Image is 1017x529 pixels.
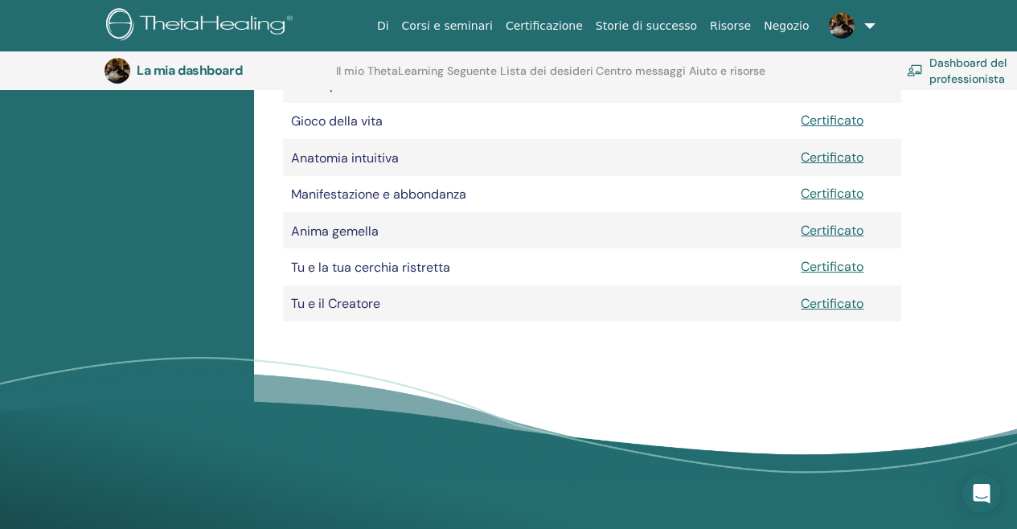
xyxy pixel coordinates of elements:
font: Di [377,19,389,32]
font: Gioco della vita [291,113,383,129]
font: Anima gemella [291,222,379,239]
a: Certificato [801,295,863,312]
div: Open Intercom Messenger [962,474,1001,513]
img: default.jpg [105,58,130,84]
font: Dashboard del professionista [929,56,1007,86]
a: Storie di successo [589,11,703,41]
a: Certificato [801,76,863,92]
font: Seguente [447,64,497,78]
a: Certificato [801,258,863,275]
font: Anatomia intuitiva [291,150,399,166]
img: default.jpg [829,13,855,39]
font: Corsi e seminari [402,19,493,32]
font: Storie di successo [596,19,697,32]
a: Corsi e seminari [396,11,499,41]
a: Di [371,11,396,41]
a: Risorse [703,11,757,41]
img: logo.png [106,8,298,44]
font: Lista dei desideri [500,64,593,78]
a: Certificato [801,185,863,202]
font: Manifestazione e abbondanza [291,186,466,203]
font: Risorse [710,19,751,32]
a: Aiuto e risorse [689,64,765,90]
font: Negozio [764,19,809,32]
a: Certificazione [499,11,589,41]
a: Negozio [757,11,815,41]
a: Certificato [801,112,863,129]
font: Tu e la tua cerchia ristretta [291,259,450,276]
font: Aiuto e risorse [689,64,765,78]
font: La mia dashboard [137,62,242,79]
a: Lista dei desideri [500,64,593,90]
font: Scava più a fondo [291,76,396,93]
a: Certificato [801,222,863,239]
font: Centro messaggi [596,64,686,78]
a: Centro messaggi [596,64,686,90]
font: Tu e il Creatore [291,295,380,312]
font: Il mio ThetaLearning [336,64,444,78]
a: Il mio ThetaLearning [336,64,444,90]
img: chalkboard-teacher.svg [907,64,923,76]
font: Certificazione [506,19,583,32]
a: Certificato [801,149,863,166]
a: Seguente [447,64,497,90]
